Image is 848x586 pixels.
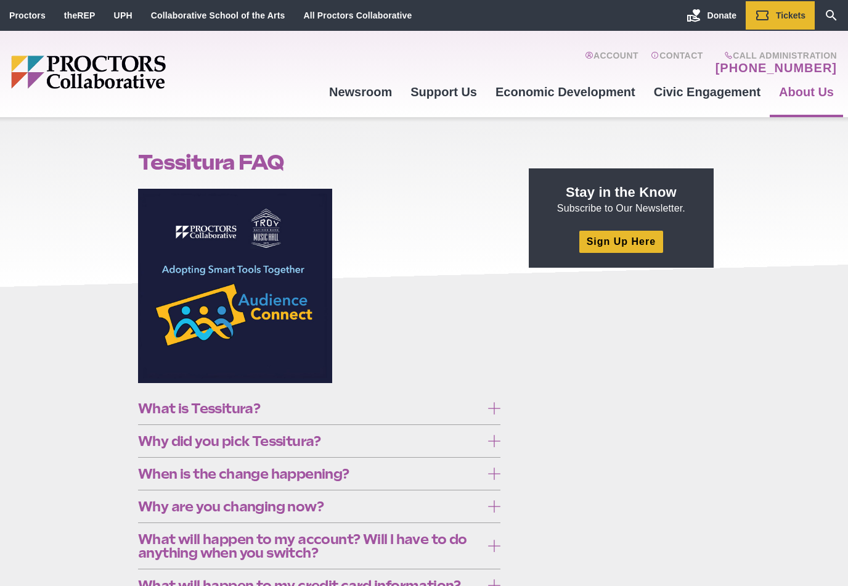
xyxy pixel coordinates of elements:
p: Subscribe to Our Newsletter. [544,183,699,215]
a: Newsroom [320,75,401,109]
span: What will happen to my account? Will I have to do anything when you switch? [138,532,481,559]
span: Donate [707,10,736,20]
a: Contact [651,51,703,75]
span: Call Administration [712,51,837,60]
a: Collaborative School of the Arts [151,10,285,20]
img: Proctors logo [11,56,261,89]
a: All Proctors Collaborative [303,10,412,20]
a: theREP [64,10,96,20]
a: Donate [677,1,746,30]
span: Why did you pick Tessitura? [138,434,481,448]
span: Why are you changing now? [138,500,481,513]
a: Sign Up Here [579,231,663,252]
span: Tickets [776,10,805,20]
a: Account [585,51,638,75]
a: About Us [770,75,843,109]
a: UPH [114,10,132,20]
span: What is Tessitura? [138,402,481,415]
strong: Stay in the Know [566,184,677,200]
a: Search [815,1,848,30]
a: Tickets [746,1,815,30]
span: When is the change happening? [138,467,481,481]
a: Economic Development [486,75,645,109]
a: Civic Engagement [645,75,770,109]
a: [PHONE_NUMBER] [715,60,837,75]
a: Support Us [401,75,486,109]
h1: Tessitura FAQ [138,151,500,174]
a: Proctors [9,10,46,20]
